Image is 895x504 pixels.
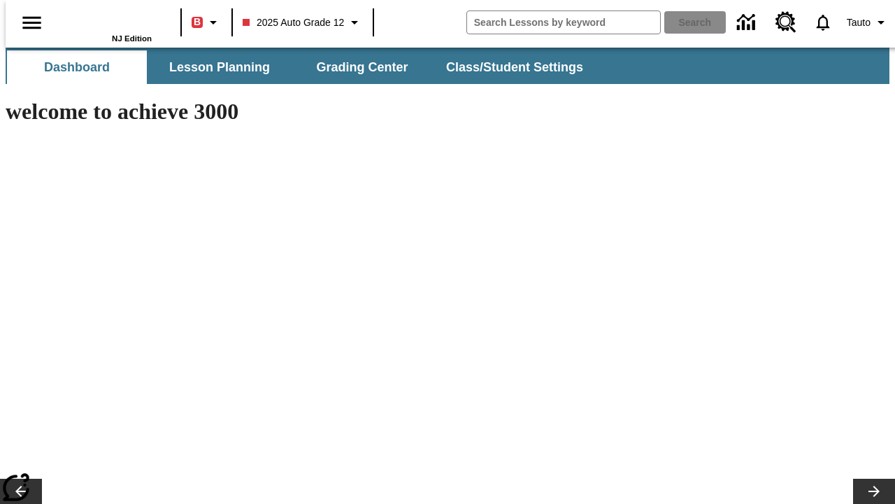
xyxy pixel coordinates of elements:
[11,2,52,43] button: Open side menu
[6,50,596,84] div: SubNavbar
[853,479,895,504] button: Lesson carousel, Next
[61,5,152,43] div: Home
[186,10,227,35] button: Boost Class color is red. Change class color
[435,50,594,84] button: Class/Student Settings
[847,15,871,30] span: Tauto
[237,10,368,35] button: Class: 2025 Auto Grade 12, Select your class
[61,6,152,34] a: Home
[243,15,344,30] span: 2025 Auto Grade 12
[805,4,841,41] a: Notifications
[150,50,289,84] button: Lesson Planning
[729,3,767,42] a: Data Center
[112,34,152,43] span: NJ Edition
[767,3,805,41] a: Resource Center, Will open in new tab
[292,50,432,84] button: Grading Center
[841,10,895,35] button: Profile/Settings
[6,99,610,125] h1: welcome to achieve 3000
[6,48,889,84] div: SubNavbar
[7,50,147,84] button: Dashboard
[467,11,660,34] input: search field
[194,13,201,31] span: B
